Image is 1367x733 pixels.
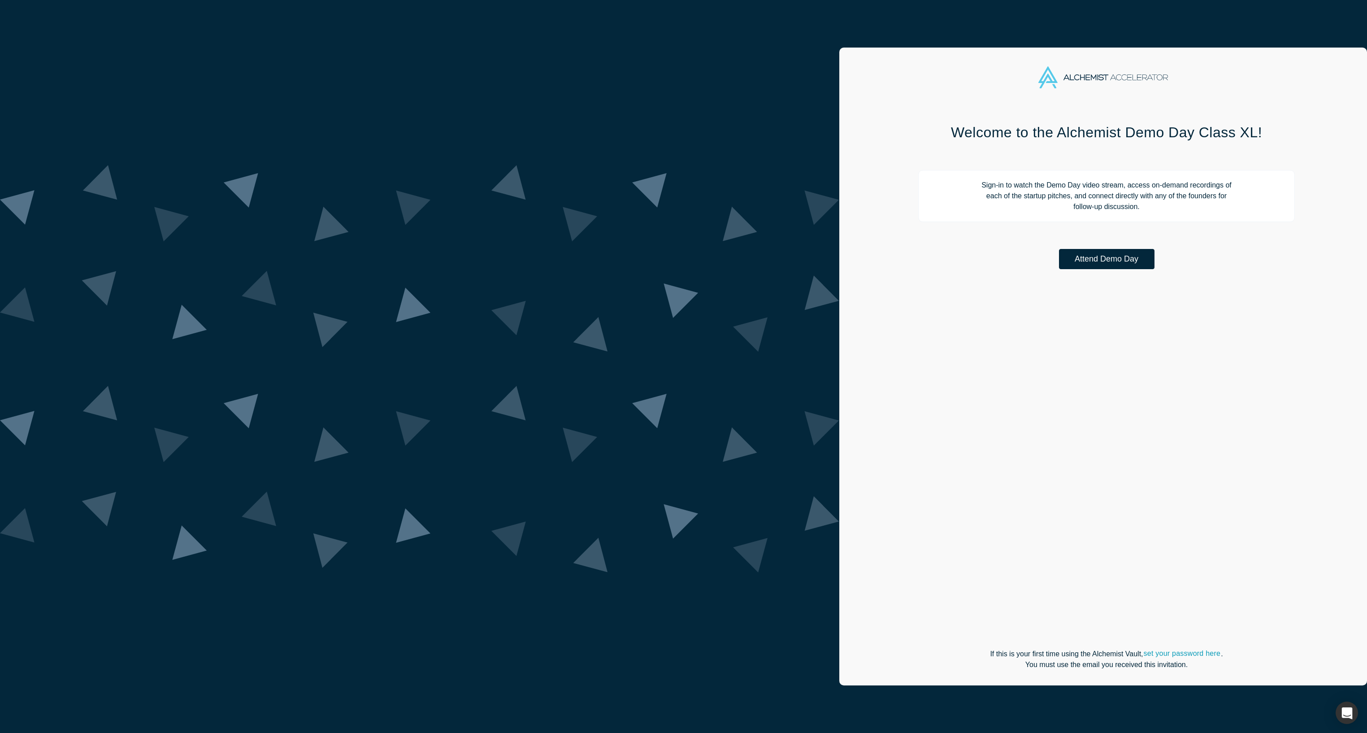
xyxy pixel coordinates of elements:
p: Sign-in to watch the Demo Day video stream, access on-demand recordings of each of the startup pi... [918,170,1295,222]
p: If this is your first time using the Alchemist Vault, . You must use the email you received this ... [918,649,1295,670]
h1: Welcome to the Alchemist Demo Day Class XL! [918,123,1295,142]
button: Attend Demo Day [1059,249,1154,269]
img: Alchemist Accelerator Logo [1038,66,1167,88]
a: set your password here [1143,648,1221,659]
